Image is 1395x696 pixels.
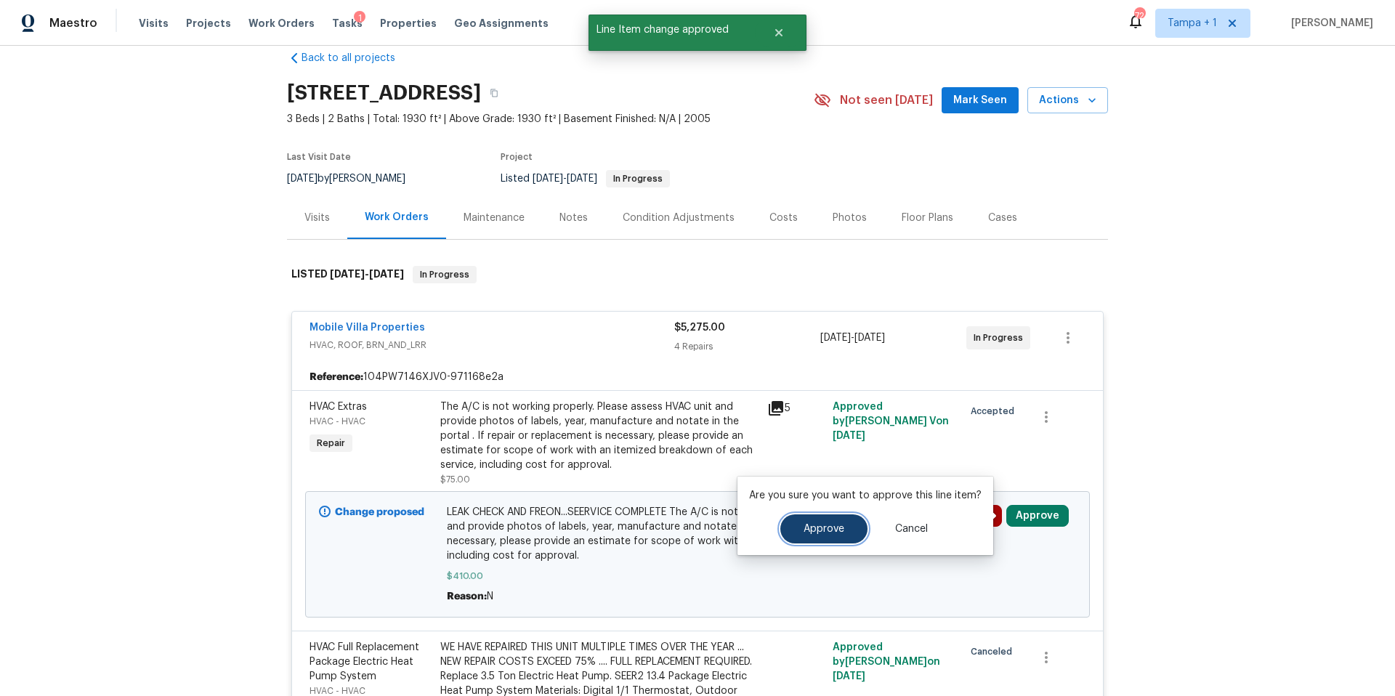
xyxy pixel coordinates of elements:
div: Visits [304,211,330,225]
span: $410.00 [447,569,949,583]
span: Actions [1039,92,1096,110]
div: Floor Plans [902,211,953,225]
span: - [330,269,404,279]
h2: [STREET_ADDRESS] [287,86,481,100]
button: Copy Address [481,80,507,106]
button: Approve [780,514,868,543]
div: Cases [988,211,1017,225]
div: Work Orders [365,210,429,224]
span: HVAC Full Replacement Package Electric Heat Pump System [310,642,419,681]
span: [DATE] [854,333,885,343]
div: 1 [354,11,365,25]
h6: LISTED [291,266,404,283]
span: $5,275.00 [674,323,725,333]
span: HVAC, ROOF, BRN_AND_LRR [310,338,674,352]
span: [DATE] [833,431,865,441]
span: [DATE] [533,174,563,184]
span: Cancel [895,524,928,535]
b: Reference: [310,370,363,384]
button: Cancel [872,514,951,543]
a: Back to all projects [287,51,426,65]
p: Are you sure you want to approve this line item? [749,488,982,503]
span: Projects [186,16,231,31]
span: HVAC - HVAC [310,687,365,695]
span: HVAC - HVAC [310,417,365,426]
span: Maestro [49,16,97,31]
span: Project [501,153,533,161]
span: HVAC Extras [310,402,367,412]
span: [DATE] [833,671,865,681]
span: Accepted [971,404,1020,418]
span: [DATE] [820,333,851,343]
span: [DATE] [330,269,365,279]
button: Actions [1027,87,1108,114]
div: by [PERSON_NAME] [287,170,423,187]
span: In Progress [974,331,1029,345]
span: Listed [501,174,670,184]
span: Tampa + 1 [1168,16,1217,31]
div: 4 Repairs [674,339,820,354]
span: In Progress [607,174,668,183]
span: [DATE] [369,269,404,279]
span: 3 Beds | 2 Baths | Total: 1930 ft² | Above Grade: 1930 ft² | Basement Finished: N/A | 2005 [287,112,814,126]
span: Work Orders [248,16,315,31]
div: 5 [767,400,824,417]
span: [DATE] [567,174,597,184]
div: Maintenance [464,211,525,225]
div: Photos [833,211,867,225]
span: Geo Assignments [454,16,549,31]
div: 104PW7146XJV0-971168e2a [292,364,1103,390]
span: Mark Seen [953,92,1007,110]
button: Close [755,18,803,47]
span: Canceled [971,644,1018,659]
span: [DATE] [287,174,318,184]
div: LISTED [DATE]-[DATE]In Progress [287,251,1108,298]
span: Approved by [PERSON_NAME] on [833,642,940,681]
button: Approve [1006,505,1069,527]
span: - [533,174,597,184]
span: Properties [380,16,437,31]
span: Repair [311,436,351,450]
b: Change proposed [335,507,424,517]
span: Tasks [332,18,363,28]
span: Visits [139,16,169,31]
span: N [487,591,493,602]
span: [PERSON_NAME] [1285,16,1373,31]
span: LEAK CHECK AND FREON...SEERVICE COMPLETE The A/C is not working properly. Please assess HVAC unit... [447,505,949,563]
span: Reason: [447,591,487,602]
div: The A/C is not working properly. Please assess HVAC unit and provide photos of labels, year, manu... [440,400,759,472]
span: - [820,331,885,345]
span: Not seen [DATE] [840,93,933,108]
span: In Progress [414,267,475,282]
span: Line Item change approved [589,15,755,45]
div: Notes [559,211,588,225]
button: Mark Seen [942,87,1019,114]
span: Last Visit Date [287,153,351,161]
div: 72 [1134,9,1144,23]
div: Costs [769,211,798,225]
a: Mobile Villa Properties [310,323,425,333]
div: Condition Adjustments [623,211,735,225]
span: Approve [804,524,844,535]
span: Approved by [PERSON_NAME] V on [833,402,949,441]
span: $75.00 [440,475,470,484]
